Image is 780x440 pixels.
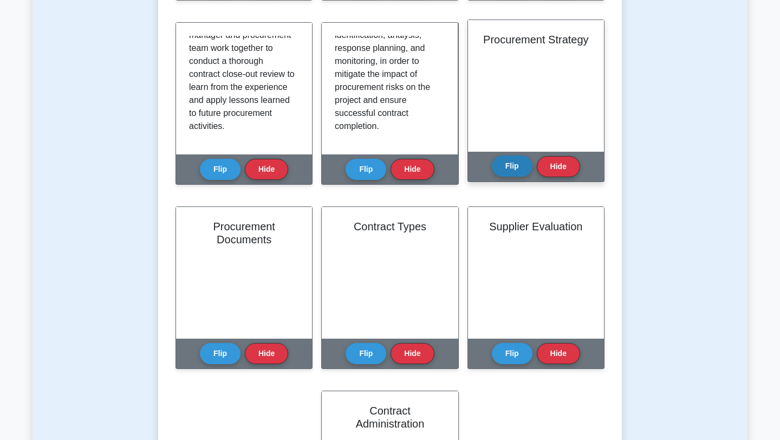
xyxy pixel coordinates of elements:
[346,159,386,180] button: Flip
[245,159,288,180] button: Hide
[391,343,434,364] button: Hide
[537,343,580,364] button: Hide
[492,156,532,177] button: Flip
[492,343,532,364] button: Flip
[245,343,288,364] button: Hide
[481,220,591,233] h2: Supplier Evaluation
[346,343,386,364] button: Flip
[335,404,445,430] h2: Contract Administration
[189,220,299,246] h2: Procurement Documents
[200,343,240,364] button: Flip
[391,159,434,180] button: Hide
[481,33,591,46] h2: Procurement Strategy
[537,156,580,177] button: Hide
[335,220,445,233] h2: Contract Types
[200,159,240,180] button: Flip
